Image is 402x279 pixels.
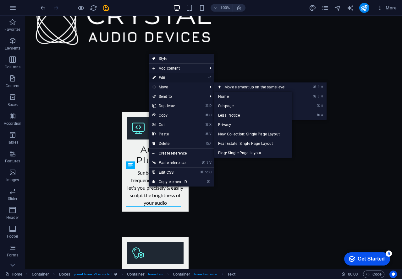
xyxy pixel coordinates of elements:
button: More [374,3,399,13]
span: Click to select. Double-click to edit [32,271,49,278]
i: X [209,123,211,127]
a: ⌘DDuplicate [149,101,191,111]
i: Save (Ctrl+S) [102,4,110,12]
button: navigator [334,4,342,12]
h6: Session time [341,271,358,278]
i: ⌘ [313,94,317,98]
p: Images [6,177,19,182]
i: Publish [361,4,368,12]
i: Reload page [90,4,97,12]
p: Header [6,215,19,220]
h6: 100% [220,4,230,12]
span: More [377,5,397,11]
i: ⌘ [200,170,204,174]
a: ⌘ICopy element ID [149,177,191,187]
i: C [209,170,211,174]
div: 5 [47,1,53,8]
i: V [209,161,211,165]
button: reload [90,4,97,12]
a: Blog: Single Page Layout [214,148,292,158]
button: publish [359,3,369,13]
span: : [352,272,353,276]
p: Elements [5,46,21,51]
i: On resize automatically adjust zoom level to fit chosen device. [236,5,242,11]
i: ⌘ [205,104,209,108]
p: Content [6,83,19,88]
button: Click here to leave preview mode and continue editing [77,4,85,12]
a: ⌘CCopy [149,111,191,120]
i: ⬆ [321,104,323,108]
i: Design (Ctrl+Alt+Y) [309,4,316,12]
span: . boxes-box-inner [193,271,218,278]
i: ⌘ [205,113,209,117]
span: 00 00 [348,271,358,278]
button: design [309,4,317,12]
p: Boxes [8,102,18,107]
i: ⬇ [321,113,323,117]
button: pages [322,4,329,12]
i: ⇧ [317,94,320,98]
i: ⌘ [317,104,320,108]
p: Slider [8,196,18,201]
i: D [209,104,211,108]
a: Home [214,92,292,101]
i: ⌘ [313,85,317,89]
a: Real Estate: Single Page Layout [214,139,292,148]
a: Create reference [149,149,214,158]
i: C [209,113,211,117]
i: This element is a customizable preset [114,272,117,276]
a: New Collection: Single Page Layout [214,129,292,139]
a: Legal Notice [214,111,292,120]
span: . boxes-box [147,271,163,278]
p: Forms [7,253,18,258]
i: AI Writer [347,4,354,12]
nav: breadcrumb [32,271,235,278]
a: ⌘⇧VPaste reference [149,158,191,167]
p: Footer [7,234,18,239]
button: 100% [211,4,233,12]
i: Pages (Ctrl+Alt+S) [322,4,329,12]
a: ⌘⇧⬆Move element up on the same level [214,82,303,92]
i: I [211,180,211,184]
p: Tables [7,140,18,145]
span: Move [149,82,205,92]
span: Click to select. Double-click to edit [227,271,235,278]
button: text_generator [347,4,354,12]
a: ⌘VPaste [149,129,191,139]
p: Accordion [4,121,21,126]
a: Subpage [214,101,292,111]
i: ⌦ [206,141,211,145]
i: Navigator [334,4,341,12]
button: Usercentrics [389,271,397,278]
a: Privacy [214,120,292,129]
p: Columns [5,65,20,70]
a: Click to cancel selection. Double-click to open Pages [5,271,22,278]
a: Send to [149,92,205,101]
i: ⌘ [201,161,205,165]
span: Click to select. Double-click to edit [59,271,70,278]
i: V [209,132,211,136]
i: Undo: Change text (Ctrl+Z) [40,4,47,12]
a: ⌦Delete [149,139,191,148]
i: ⬇ [321,94,323,98]
p: Favorites [4,27,20,32]
i: ⬆ [321,85,323,89]
i: ⌘ [207,180,210,184]
i: ⌘ [205,123,209,127]
span: Click to select. Double-click to edit [127,271,145,278]
button: undo [39,4,47,12]
span: Click to select. Double-click to edit [173,271,190,278]
a: ⌘XCut [149,120,191,129]
button: save [102,4,110,12]
span: Code [366,271,382,278]
div: Get Started [19,7,46,13]
i: ⌘ [317,113,320,117]
i: ⏎ [208,76,211,80]
span: Add content [149,64,205,73]
a: ⌘⌥CEdit CSS [149,168,191,177]
i: ⌥ [205,170,209,174]
a: ⏎Edit [149,73,191,82]
span: . preset-boxes-v3-icons-left [73,271,112,278]
div: Get Started 5 items remaining, 0% complete [5,3,51,16]
button: Code [363,271,384,278]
